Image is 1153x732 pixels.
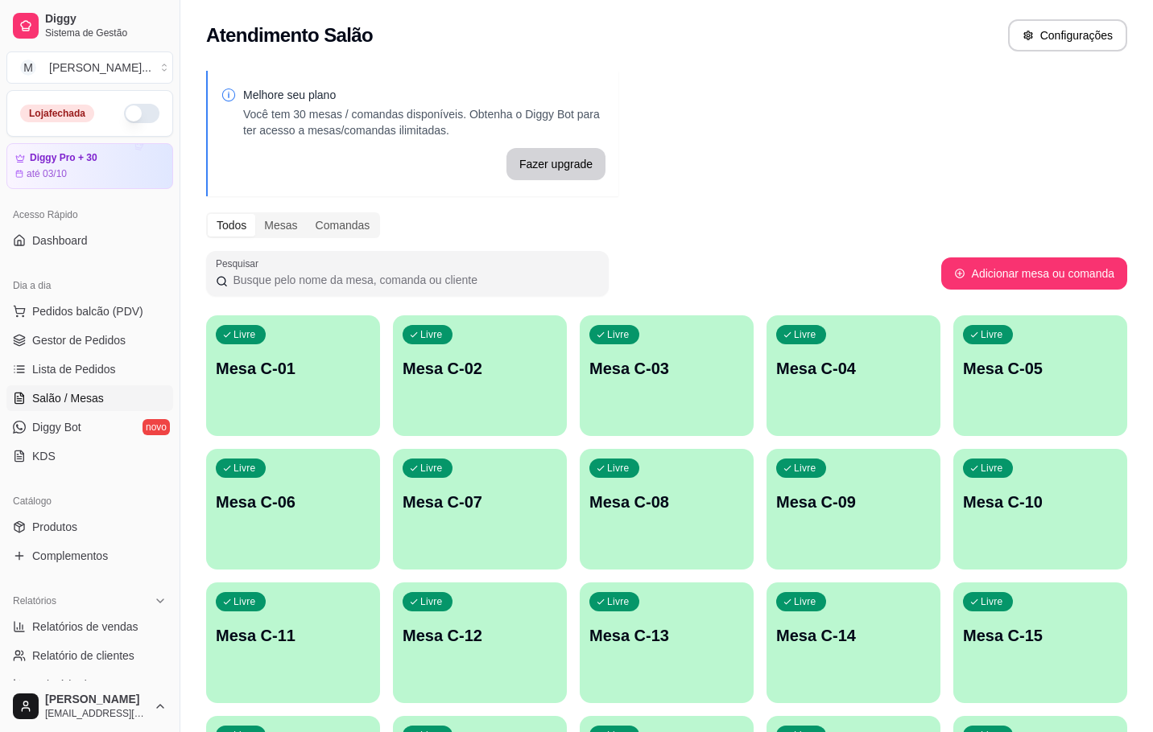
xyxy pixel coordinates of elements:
label: Pesquisar [216,257,264,270]
button: LivreMesa C-02 [393,315,567,436]
button: LivreMesa C-15 [953,582,1127,703]
span: Produtos [32,519,77,535]
div: Dia a dia [6,273,173,298]
a: Relatórios de vendas [6,614,173,639]
button: [PERSON_NAME][EMAIL_ADDRESS][DOMAIN_NAME] [6,687,173,726]
button: LivreMesa C-01 [206,315,380,436]
div: Loja fechada [20,105,94,122]
p: Livre [794,595,816,608]
p: Livre [607,595,630,608]
p: Mesa C-07 [403,491,557,513]
button: Configurações [1008,19,1127,51]
p: Livre [981,328,1003,341]
button: LivreMesa C-04 [767,315,940,436]
p: Mesa C-04 [776,357,931,380]
div: Mesas [255,214,306,236]
p: Mesa C-13 [589,624,744,647]
p: Mesa C-15 [963,624,1118,647]
p: Você tem 30 mesas / comandas disponíveis. Obtenha o Diggy Bot para ter acesso a mesas/comandas il... [243,106,605,138]
p: Mesa C-08 [589,491,744,513]
article: Diggy Pro + 30 [30,152,97,164]
button: LivreMesa C-12 [393,582,567,703]
p: Livre [233,462,256,475]
a: Lista de Pedidos [6,356,173,382]
span: Sistema de Gestão [45,27,167,39]
button: LivreMesa C-10 [953,449,1127,570]
p: Mesa C-03 [589,357,744,380]
a: Salão / Mesas [6,385,173,411]
p: Livre [794,328,816,341]
article: até 03/10 [27,167,67,180]
a: Diggy Pro + 30até 03/10 [6,143,173,189]
span: Diggy Bot [32,419,81,435]
button: LivreMesa C-05 [953,315,1127,436]
span: Complementos [32,548,108,564]
a: Produtos [6,514,173,540]
div: Comandas [307,214,379,236]
span: Diggy [45,12,167,27]
span: KDS [32,448,56,464]
a: KDS [6,443,173,469]
button: LivreMesa C-14 [767,582,940,703]
span: Salão / Mesas [32,390,104,406]
input: Pesquisar [228,272,599,288]
p: Livre [420,328,443,341]
p: Mesa C-01 [216,357,370,380]
p: Mesa C-09 [776,491,931,513]
p: Livre [607,328,630,341]
p: Livre [794,462,816,475]
p: Mesa C-12 [403,624,557,647]
div: Todos [208,214,255,236]
button: LivreMesa C-08 [580,449,754,570]
p: Livre [981,462,1003,475]
span: Dashboard [32,232,88,249]
p: Mesa C-11 [216,624,370,647]
div: Acesso Rápido [6,202,173,228]
a: Relatório de clientes [6,643,173,668]
button: Select a team [6,51,173,84]
span: Relatórios [13,594,56,607]
button: LivreMesa C-06 [206,449,380,570]
p: Mesa C-14 [776,624,931,647]
h2: Atendimento Salão [206,23,373,48]
span: Lista de Pedidos [32,361,116,377]
button: LivreMesa C-03 [580,315,754,436]
span: M [20,60,36,76]
a: Relatório de mesas [6,672,173,697]
span: Pedidos balcão (PDV) [32,303,143,319]
p: Mesa C-10 [963,491,1118,513]
span: Gestor de Pedidos [32,332,126,348]
button: LivreMesa C-07 [393,449,567,570]
p: Livre [420,595,443,608]
p: Livre [607,462,630,475]
button: Pedidos balcão (PDV) [6,298,173,324]
p: Mesa C-06 [216,491,370,513]
span: [EMAIL_ADDRESS][DOMAIN_NAME] [45,707,147,720]
span: Relatório de mesas [32,676,130,693]
p: Mesa C-02 [403,357,557,380]
p: Melhore seu plano [243,87,605,103]
span: [PERSON_NAME] [45,693,147,707]
button: LivreMesa C-11 [206,582,380,703]
button: Adicionar mesa ou comanda [941,257,1127,290]
p: Mesa C-05 [963,357,1118,380]
a: Gestor de Pedidos [6,327,173,353]
p: Livre [233,595,256,608]
p: Livre [233,328,256,341]
button: LivreMesa C-09 [767,449,940,570]
span: Relatório de clientes [32,648,134,664]
div: [PERSON_NAME] ... [49,60,151,76]
a: Dashboard [6,228,173,253]
span: Relatórios de vendas [32,619,138,635]
p: Livre [981,595,1003,608]
p: Livre [420,462,443,475]
button: LivreMesa C-13 [580,582,754,703]
a: DiggySistema de Gestão [6,6,173,45]
a: Complementos [6,543,173,569]
a: Diggy Botnovo [6,414,173,440]
button: Fazer upgrade [506,148,605,180]
button: Alterar Status [124,104,159,123]
div: Catálogo [6,488,173,514]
